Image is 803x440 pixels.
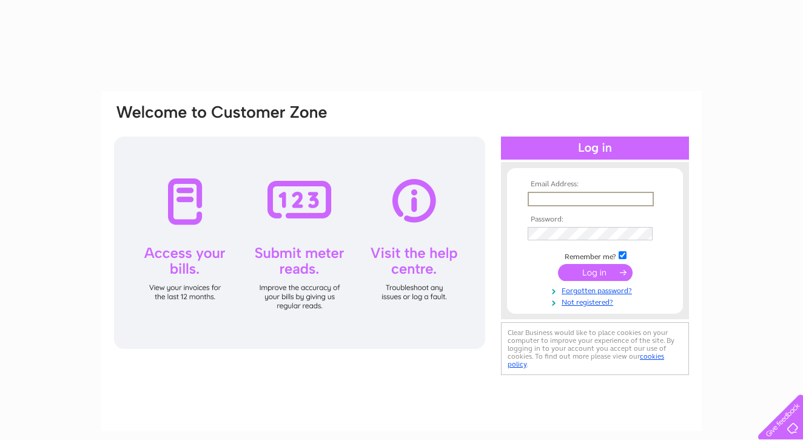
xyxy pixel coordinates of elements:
[508,352,664,368] a: cookies policy
[528,296,665,307] a: Not registered?
[528,284,665,296] a: Forgotten password?
[525,215,665,224] th: Password:
[525,249,665,262] td: Remember me?
[501,322,689,375] div: Clear Business would like to place cookies on your computer to improve your experience of the sit...
[525,180,665,189] th: Email Address:
[558,264,633,281] input: Submit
